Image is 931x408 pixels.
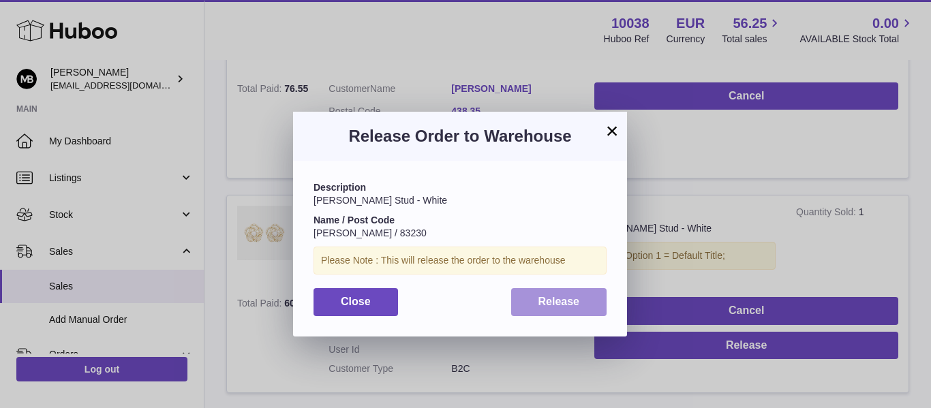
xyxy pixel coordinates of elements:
[314,215,395,225] strong: Name / Post Code
[341,296,371,307] span: Close
[314,247,607,274] div: Please Note : This will release the order to the warehouse
[314,195,447,206] span: [PERSON_NAME] Stud - White
[314,182,366,193] strong: Description
[314,288,398,316] button: Close
[511,288,607,316] button: Release
[314,125,607,147] h3: Release Order to Warehouse
[314,227,427,238] span: [PERSON_NAME] / 83230
[538,296,580,307] span: Release
[604,123,620,139] button: ×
